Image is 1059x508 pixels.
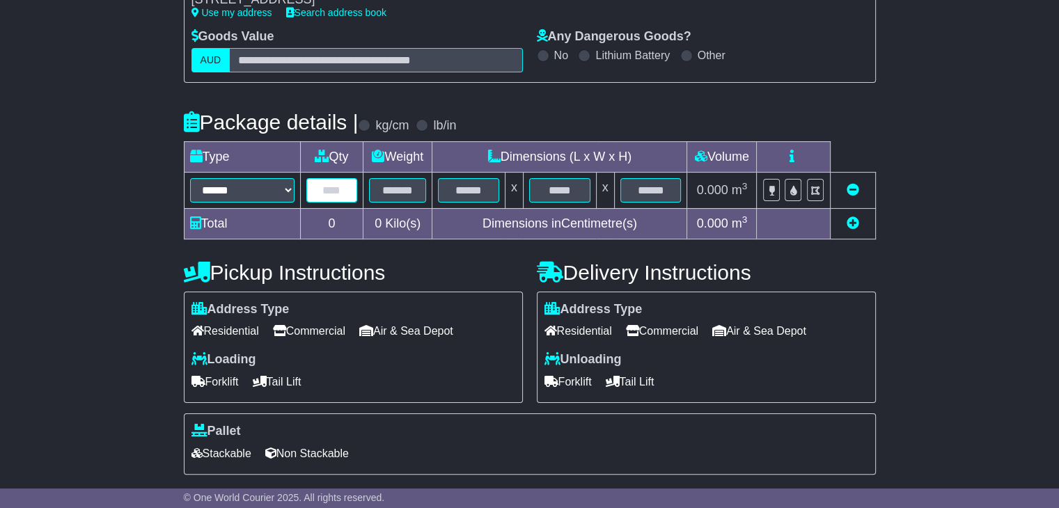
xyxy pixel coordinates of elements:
[184,141,300,172] td: Type
[687,141,757,172] td: Volume
[191,443,251,464] span: Stackable
[265,443,349,464] span: Non Stackable
[596,172,614,208] td: x
[626,320,698,342] span: Commercial
[191,29,274,45] label: Goods Value
[375,216,382,230] span: 0
[432,208,687,239] td: Dimensions in Centimetre(s)
[537,29,691,45] label: Any Dangerous Goods?
[698,49,725,62] label: Other
[606,371,654,392] span: Tail Lift
[847,183,859,197] a: Remove this item
[742,181,748,191] sup: 3
[742,214,748,225] sup: 3
[359,320,453,342] span: Air & Sea Depot
[433,118,456,134] label: lb/in
[544,352,622,367] label: Unloading
[191,7,272,18] a: Use my address
[300,208,363,239] td: 0
[732,183,748,197] span: m
[732,216,748,230] span: m
[273,320,345,342] span: Commercial
[363,141,432,172] td: Weight
[375,118,409,134] label: kg/cm
[697,183,728,197] span: 0.000
[184,208,300,239] td: Total
[505,172,523,208] td: x
[432,141,687,172] td: Dimensions (L x W x H)
[191,320,259,342] span: Residential
[253,371,301,392] span: Tail Lift
[554,49,568,62] label: No
[537,261,876,284] h4: Delivery Instructions
[697,216,728,230] span: 0.000
[544,371,592,392] span: Forklift
[544,320,612,342] span: Residential
[286,7,386,18] a: Search address book
[300,141,363,172] td: Qty
[544,302,643,317] label: Address Type
[847,216,859,230] a: Add new item
[191,424,241,439] label: Pallet
[712,320,806,342] span: Air & Sea Depot
[191,48,230,72] label: AUD
[191,352,256,367] label: Loading
[363,208,432,239] td: Kilo(s)
[191,371,239,392] span: Forklift
[184,261,523,284] h4: Pickup Instructions
[184,111,359,134] h4: Package details |
[595,49,670,62] label: Lithium Battery
[184,492,385,503] span: © One World Courier 2025. All rights reserved.
[191,302,290,317] label: Address Type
